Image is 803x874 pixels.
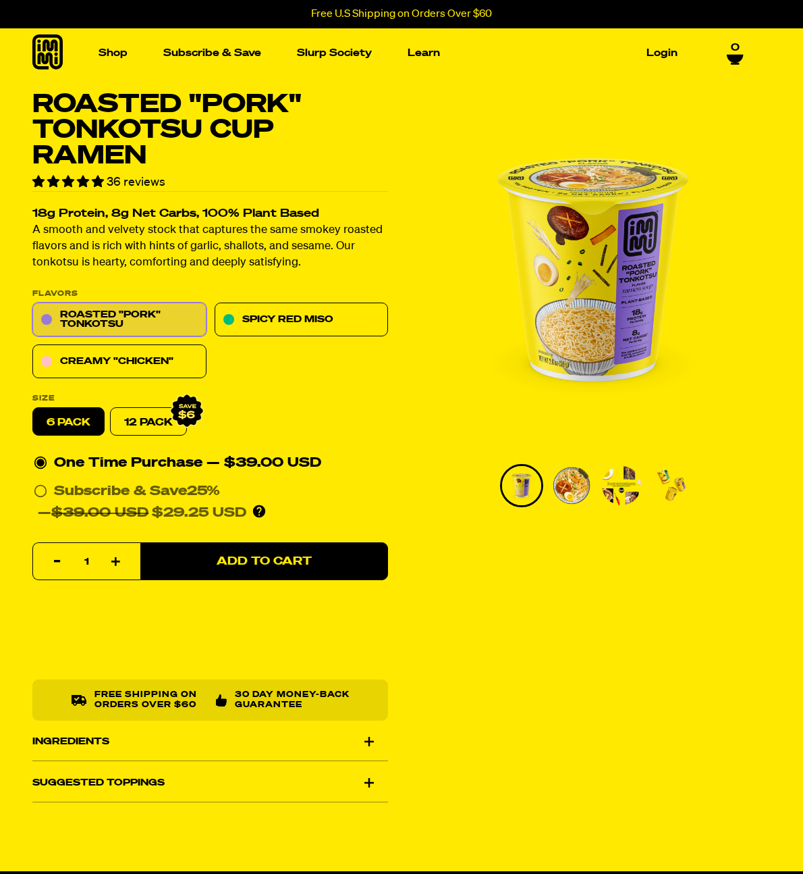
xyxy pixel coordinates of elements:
div: Ingredients [32,723,388,761]
a: Slurp Society [292,43,377,63]
label: Size [32,395,388,403]
h2: 18g Protein, 8g Net Carbs, 100% Plant Based [32,209,388,220]
del: $39.00 USD [51,507,148,520]
a: Login [641,43,683,63]
a: Subscribe & Save [158,43,267,63]
img: Roasted "Pork" Tonkotsu Cup Ramen [652,466,691,505]
span: 25% [187,485,220,498]
p: Free shipping on orders over $60 [94,691,205,711]
a: 12 Pack [110,408,187,436]
h1: Roasted "Pork" Tonkotsu Cup Ramen [32,92,388,169]
a: Roasted "Pork" Tonkotsu [32,303,206,337]
button: Add to Cart [140,543,388,581]
a: Spicy Red Miso [215,303,389,337]
span: 36 reviews [107,176,165,188]
a: Learn [402,43,445,63]
input: quantity [41,544,132,582]
img: Roasted "Pork" Tonkotsu Cup Ramen [502,466,541,505]
p: 30 Day Money-Back Guarantee [235,691,350,711]
nav: Main navigation [93,28,683,78]
div: PDP main carousel [415,92,771,448]
div: — $29.25 USD [38,503,246,524]
div: — $39.00 USD [206,453,321,474]
img: Roasted "Pork" Tonkotsu Cup Ramen [415,92,771,448]
div: One Time Purchase [34,453,387,474]
li: Go to slide 4 [650,464,693,507]
p: A smooth and velvety stock that captures the same smokey roasted flavors and is rich with hints o... [32,223,388,272]
img: Roasted "Pork" Tonkotsu Cup Ramen [552,466,591,505]
div: PDP main carousel thumbnails [415,464,771,507]
span: 0 [731,42,740,54]
span: 4.75 stars [32,176,107,188]
li: Go to slide 1 [500,464,543,507]
a: 0 [727,42,744,65]
span: Add to Cart [217,556,312,567]
li: Go to slide 2 [550,464,593,507]
label: 6 pack [32,408,105,436]
a: Creamy "Chicken" [32,345,206,379]
p: Free U.S Shipping on Orders Over $60 [311,8,492,20]
a: Shop [93,43,133,63]
div: Suggested Toppings [32,765,388,802]
img: Roasted "Pork" Tonkotsu Cup Ramen [602,466,641,505]
p: Flavors [32,290,388,298]
div: Subscribe & Save [54,481,220,503]
li: Go to slide 3 [600,464,643,507]
li: 1 of 4 [415,92,771,448]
